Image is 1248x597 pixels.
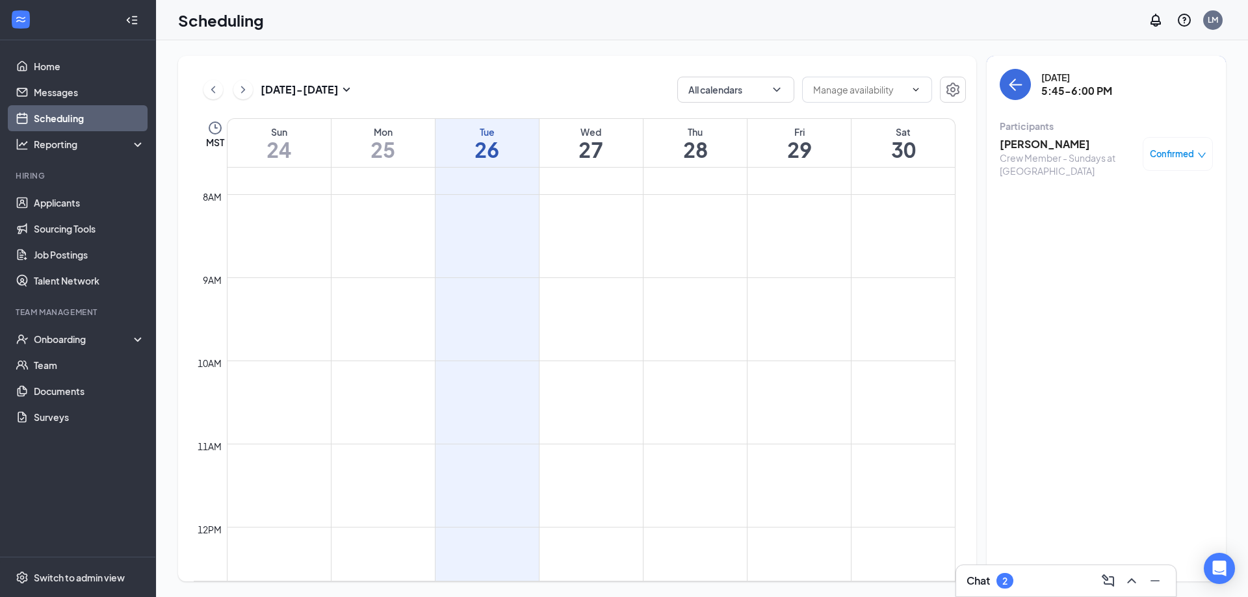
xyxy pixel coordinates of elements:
[1148,12,1163,28] svg: Notifications
[261,83,339,97] h3: [DATE] - [DATE]
[851,119,955,167] a: August 30, 2025
[34,404,145,430] a: Surveys
[1204,553,1235,584] div: Open Intercom Messenger
[1147,573,1163,589] svg: Minimize
[1041,84,1112,98] h3: 5:45-6:00 PM
[1041,71,1112,84] div: [DATE]
[331,119,435,167] a: August 25, 2025
[435,125,539,138] div: Tue
[911,84,921,95] svg: ChevronDown
[34,242,145,268] a: Job Postings
[747,138,851,160] h1: 29
[331,138,435,160] h1: 25
[237,82,250,97] svg: ChevronRight
[1000,120,1213,133] div: Participants
[233,80,253,99] button: ChevronRight
[14,13,27,26] svg: WorkstreamLogo
[643,138,747,160] h1: 28
[851,138,955,160] h1: 30
[643,119,747,167] a: August 28, 2025
[1124,573,1139,589] svg: ChevronUp
[34,352,145,378] a: Team
[16,307,142,318] div: Team Management
[178,9,264,31] h1: Scheduling
[435,119,539,167] a: August 26, 2025
[539,138,643,160] h1: 27
[851,125,955,138] div: Sat
[747,119,851,167] a: August 29, 2025
[200,273,224,287] div: 9am
[206,136,224,149] span: MST
[125,14,138,27] svg: Collapse
[16,333,29,346] svg: UserCheck
[945,82,961,97] svg: Settings
[207,120,223,136] svg: Clock
[227,125,331,138] div: Sun
[34,378,145,404] a: Documents
[34,105,145,131] a: Scheduling
[770,83,783,96] svg: ChevronDown
[1150,147,1194,160] span: Confirmed
[207,82,220,97] svg: ChevronLeft
[331,125,435,138] div: Mon
[34,79,145,105] a: Messages
[539,119,643,167] a: August 27, 2025
[16,571,29,584] svg: Settings
[34,138,146,151] div: Reporting
[203,80,223,99] button: ChevronLeft
[195,439,224,453] div: 11am
[1002,576,1007,587] div: 2
[1176,12,1192,28] svg: QuestionInfo
[747,125,851,138] div: Fri
[34,571,125,584] div: Switch to admin view
[940,77,966,103] button: Settings
[34,190,145,216] a: Applicants
[539,125,643,138] div: Wed
[227,119,331,167] a: August 24, 2025
[34,53,145,79] a: Home
[677,77,794,103] button: All calendarsChevronDown
[16,170,142,181] div: Hiring
[1145,570,1165,591] button: Minimize
[1100,573,1116,589] svg: ComposeMessage
[339,82,354,97] svg: SmallChevronDown
[967,574,990,588] h3: Chat
[34,268,145,294] a: Talent Network
[1098,570,1119,591] button: ComposeMessage
[1000,69,1031,100] button: back-button
[1208,14,1218,25] div: LM
[643,125,747,138] div: Thu
[195,356,224,370] div: 10am
[435,138,539,160] h1: 26
[195,522,224,537] div: 12pm
[1197,151,1206,160] span: down
[1000,151,1136,177] div: Crew Member - Sundays at [GEOGRAPHIC_DATA]
[1000,137,1136,151] h3: [PERSON_NAME]
[227,138,331,160] h1: 24
[16,138,29,151] svg: Analysis
[200,190,224,204] div: 8am
[34,333,134,346] div: Onboarding
[1121,570,1142,591] button: ChevronUp
[34,216,145,242] a: Sourcing Tools
[1007,77,1023,92] svg: ArrowLeft
[813,83,905,97] input: Manage availability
